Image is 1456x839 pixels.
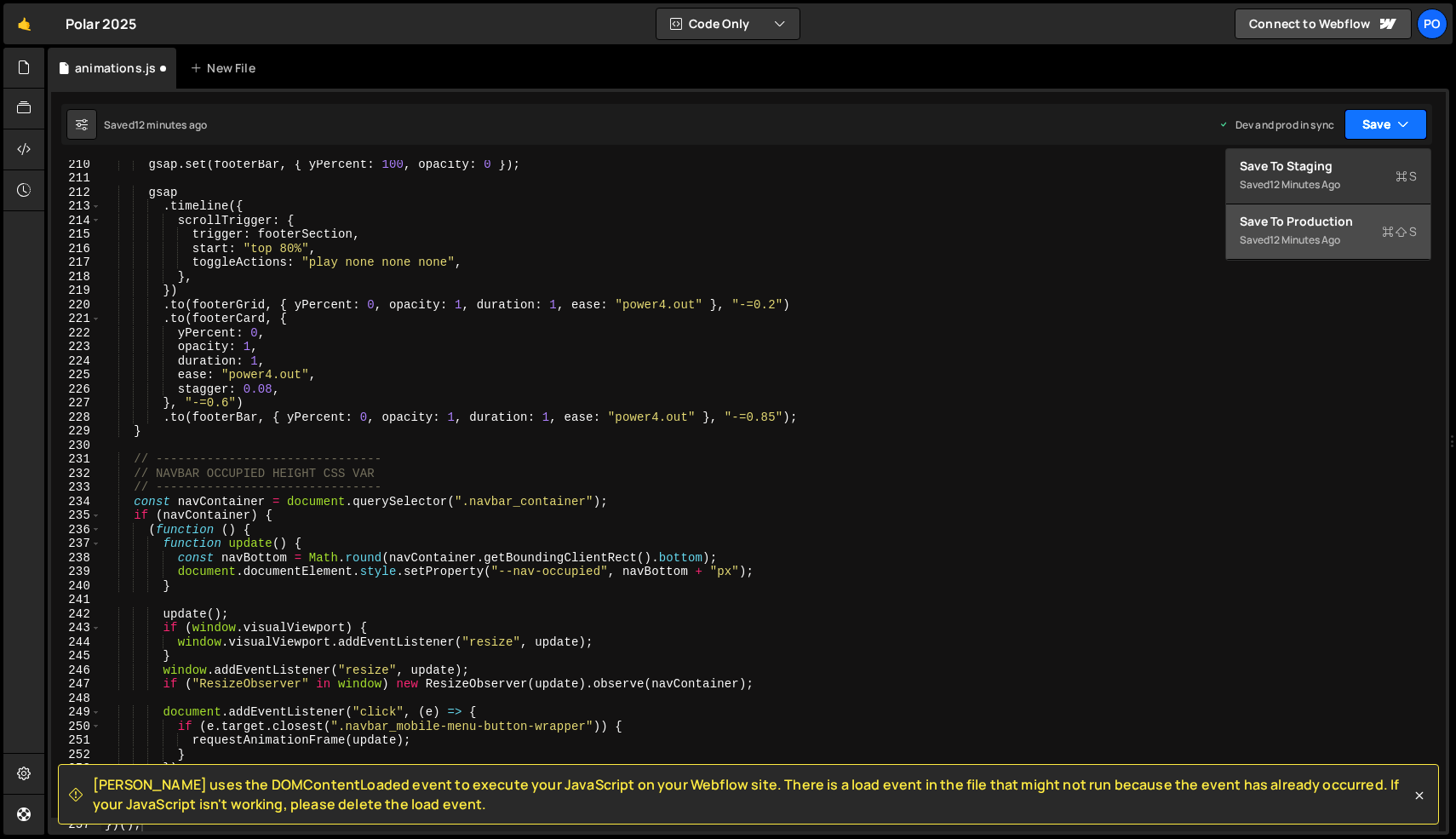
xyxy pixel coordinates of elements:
[51,158,101,172] div: 210
[51,733,101,748] div: 251
[1382,223,1417,240] span: S
[1218,118,1334,132] div: Dev and prod in sync
[51,480,101,495] div: 233
[1235,9,1412,39] a: Connect to Webflow
[51,312,101,326] div: 221
[3,3,45,44] a: 🤙
[51,354,101,369] div: 224
[51,579,101,594] div: 240
[51,340,101,354] div: 223
[51,565,101,579] div: 239
[51,411,101,425] div: 228
[1396,168,1417,185] span: S
[51,284,101,298] div: 219
[51,396,101,411] div: 227
[104,118,207,132] div: Saved
[51,790,101,804] div: 255
[51,495,101,509] div: 234
[51,270,101,284] div: 218
[51,424,101,439] div: 229
[51,692,101,706] div: 248
[1344,109,1427,140] button: Save
[51,635,101,650] div: 244
[51,748,101,762] div: 252
[51,326,101,341] div: 222
[51,523,101,537] div: 236
[51,593,101,607] div: 241
[51,621,101,635] div: 243
[1225,148,1431,261] div: Code Only
[1240,158,1417,175] div: Save to Staging
[51,551,101,566] div: 238
[190,60,261,77] div: New File
[51,537,101,551] div: 237
[51,818,101,832] div: 257
[51,298,101,313] div: 220
[75,60,156,77] div: animations.js
[1240,230,1417,250] div: Saved
[51,439,101,453] div: 230
[51,452,101,467] div: 231
[51,242,101,256] div: 216
[51,705,101,720] div: 249
[51,677,101,692] div: 247
[51,607,101,622] div: 242
[51,509,101,523] div: 235
[51,804,101,819] div: 256
[51,664,101,678] div: 246
[656,9,800,39] button: Code Only
[1417,9,1447,39] a: Po
[66,14,137,34] div: Polar 2025
[51,171,101,186] div: 211
[1226,204,1430,260] button: Save to ProductionS Saved12 minutes ago
[51,214,101,228] div: 214
[1270,177,1340,192] div: 12 minutes ago
[1240,213,1417,230] div: Save to Production
[51,649,101,664] div: 245
[93,775,1411,813] span: [PERSON_NAME] uses the DOMContentLoaded event to execute your JavaScript on your Webflow site. Th...
[51,368,101,382] div: 225
[1226,149,1430,204] button: Save to StagingS Saved12 minutes ago
[51,256,101,270] div: 217
[51,186,101,200] div: 212
[51,776,101,790] div: 254
[1240,175,1417,195] div: Saved
[51,199,101,214] div: 213
[135,118,207,132] div: 12 minutes ago
[51,761,101,776] div: 253
[1270,233,1340,247] div: 12 minutes ago
[51,227,101,242] div: 215
[51,720,101,734] div: 250
[51,467,101,481] div: 232
[51,382,101,397] div: 226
